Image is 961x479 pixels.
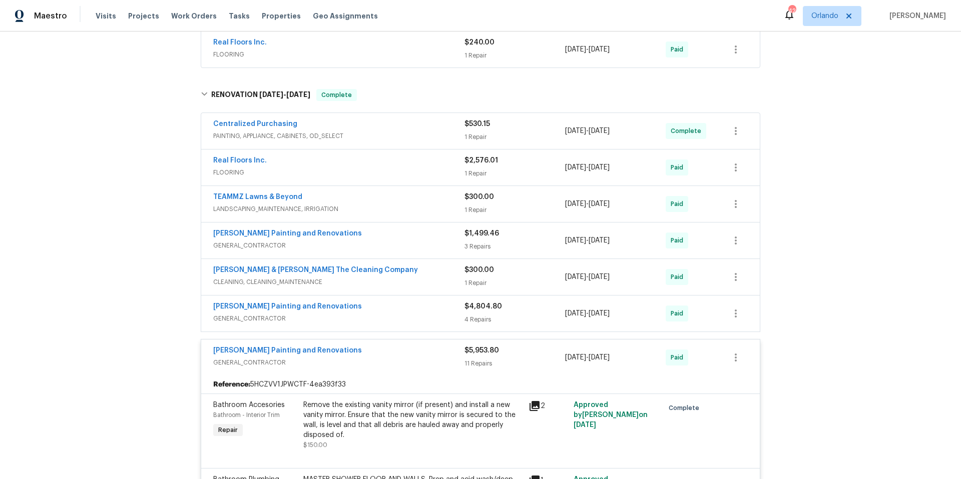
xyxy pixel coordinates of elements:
span: [DATE] [565,164,586,171]
span: [DATE] [565,237,586,244]
span: [DATE] [589,237,610,244]
span: - [565,162,610,172]
span: Visits [96,11,116,21]
span: [PERSON_NAME] [885,11,946,21]
span: Paid [671,162,687,172]
span: $1,499.46 [464,230,499,237]
span: [DATE] [589,310,610,317]
span: FLOORING [213,167,464,177]
span: [DATE] [565,310,586,317]
div: 1 Repair [464,132,565,142]
div: 11 Repairs [464,358,565,368]
a: [PERSON_NAME] & [PERSON_NAME] The Cleaning Company [213,266,418,273]
span: $240.00 [464,39,495,46]
span: Maestro [34,11,67,21]
span: - [565,352,610,362]
span: $2,576.01 [464,157,498,164]
span: - [565,272,610,282]
span: $300.00 [464,193,494,200]
span: [DATE] [589,273,610,280]
span: [DATE] [574,421,596,428]
span: [DATE] [565,273,586,280]
span: Paid [671,44,687,54]
span: Approved by [PERSON_NAME] on [574,401,648,428]
a: Centralized Purchasing [213,120,297,127]
span: CLEANING, CLEANING_MAINTENANCE [213,277,464,287]
div: 1 Repair [464,278,565,288]
h6: RENOVATION [211,89,310,101]
span: - [565,235,610,245]
span: Tasks [229,12,250,19]
span: Paid [671,308,687,318]
span: - [565,126,610,136]
a: [PERSON_NAME] Painting and Renovations [213,303,362,310]
span: Projects [128,11,159,21]
span: GENERAL_CONTRACTOR [213,313,464,323]
span: - [565,308,610,318]
span: Paid [671,235,687,245]
span: - [565,199,610,209]
span: [DATE] [565,46,586,53]
span: Complete [317,90,356,100]
span: Bathroom - Interior Trim [213,412,280,418]
span: - [259,91,310,98]
span: [DATE] [589,354,610,361]
div: 42 [788,6,795,16]
span: [DATE] [565,127,586,134]
span: $150.00 [303,442,327,448]
span: $300.00 [464,266,494,273]
span: GENERAL_CONTRACTOR [213,240,464,250]
span: $4,804.80 [464,303,502,310]
div: 1 Repair [464,205,565,215]
span: LANDSCAPING_MAINTENANCE, IRRIGATION [213,204,464,214]
div: RENOVATION [DATE]-[DATE]Complete [198,79,763,111]
a: [PERSON_NAME] Painting and Renovations [213,230,362,237]
a: TEAMMZ Lawns & Beyond [213,193,302,200]
span: [DATE] [589,46,610,53]
span: FLOORING [213,49,464,59]
div: 5HCZVV1JPWCTF-4ea393f33 [201,375,760,393]
a: [PERSON_NAME] Painting and Renovations [213,347,362,354]
span: Repair [214,425,242,435]
div: 4 Repairs [464,314,565,324]
span: Properties [262,11,301,21]
span: Orlando [811,11,838,21]
span: [DATE] [565,200,586,207]
span: [DATE] [589,164,610,171]
span: $5,953.80 [464,347,499,354]
span: $530.15 [464,120,490,127]
span: [DATE] [589,200,610,207]
span: Geo Assignments [313,11,378,21]
span: [DATE] [565,354,586,361]
span: Complete [671,126,705,136]
span: PAINTING, APPLIANCE, CABINETS, OD_SELECT [213,131,464,141]
span: [DATE] [259,91,283,98]
span: Paid [671,272,687,282]
span: Complete [669,403,703,413]
div: 1 Repair [464,168,565,178]
div: Remove the existing vanity mirror (if present) and install a new vanity mirror. Ensure that the n... [303,400,523,440]
span: Work Orders [171,11,217,21]
div: 1 Repair [464,50,565,60]
a: Real Floors Inc. [213,39,267,46]
span: Paid [671,199,687,209]
span: GENERAL_CONTRACTOR [213,357,464,367]
span: [DATE] [286,91,310,98]
span: [DATE] [589,127,610,134]
span: - [565,44,610,54]
b: Reference: [213,379,250,389]
a: Real Floors Inc. [213,157,267,164]
span: Bathroom Accesories [213,401,285,408]
div: 3 Repairs [464,241,565,251]
span: Paid [671,352,687,362]
div: 2 [529,400,568,412]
